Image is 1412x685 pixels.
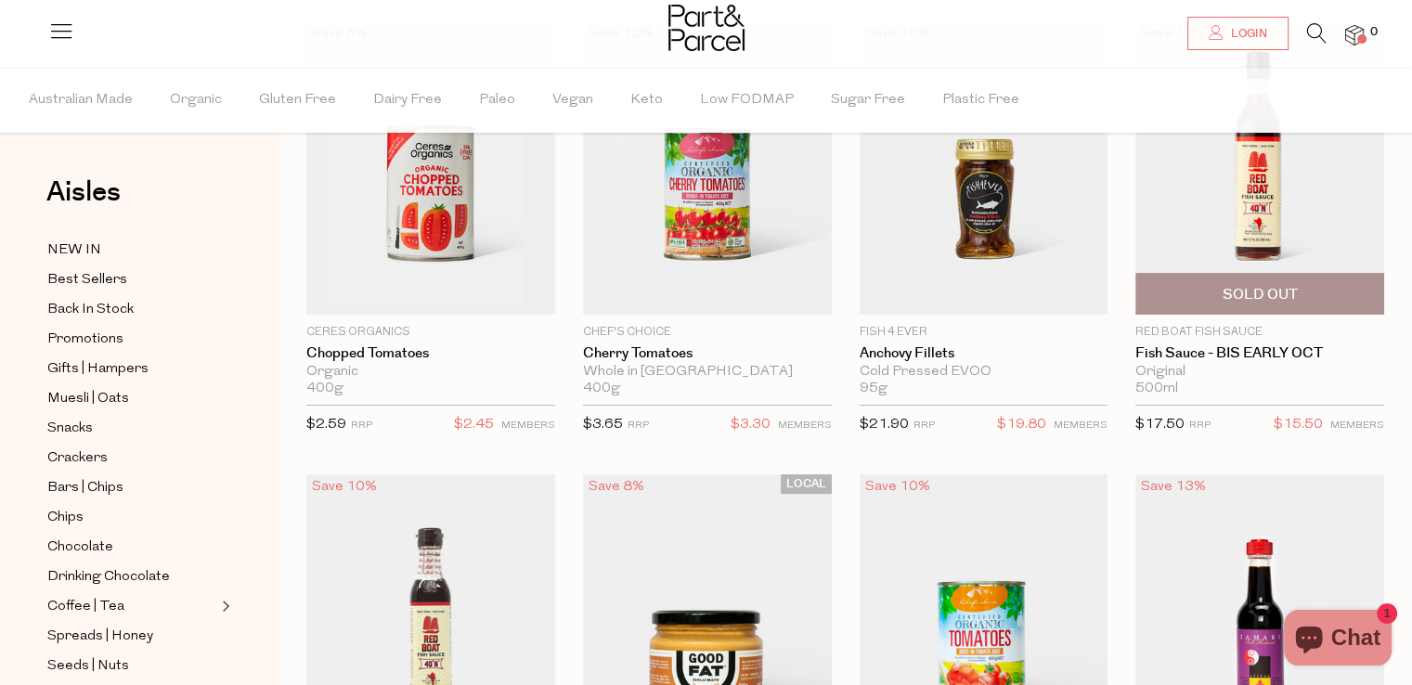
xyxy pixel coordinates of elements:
a: Anchovy Fillets [860,345,1108,362]
a: Drinking Chocolate [47,565,216,588]
a: Aisles [46,178,121,225]
a: Fish Sauce - BIS EARLY OCT [1135,345,1384,362]
a: Spreads | Honey [47,625,216,648]
a: Chips [47,506,216,529]
a: Cherry Tomatoes [583,345,832,362]
span: Gluten Free [259,68,336,133]
span: Sold Out [1223,285,1298,304]
div: Save 10% [306,474,382,499]
span: 500ml [1135,381,1178,397]
span: Login [1226,26,1267,42]
small: RRP [913,420,935,431]
span: Plastic Free [942,68,1019,133]
a: Crackers [47,446,216,470]
small: RRP [628,420,649,431]
a: Snacks [47,417,216,440]
div: Cold Pressed EVOO [860,364,1108,381]
span: Gifts | Hampers [47,358,149,381]
span: Muesli | Oats [47,388,129,410]
span: Snacks [47,418,93,440]
span: Bars | Chips [47,477,123,499]
span: Paleo [479,68,515,133]
span: $3.65 [583,418,623,432]
span: Best Sellers [47,269,127,291]
img: Chopped Tomatoes [306,21,555,315]
inbox-online-store-chat: Shopify online store chat [1278,610,1397,670]
small: MEMBERS [501,420,555,431]
span: Sugar Free [831,68,905,133]
small: MEMBERS [1330,420,1384,431]
span: $2.45 [454,413,494,437]
div: Save 13% [1135,474,1211,499]
button: Expand/Collapse Coffee | Tea [217,595,230,617]
span: Low FODMAP [700,68,794,133]
span: NEW IN [47,239,101,262]
p: Fish 4 Ever [860,324,1108,341]
p: Chef's Choice [583,324,832,341]
span: LOCAL [781,474,832,494]
a: 0 [1345,25,1364,45]
span: $2.59 [306,418,346,432]
div: Save 8% [583,474,650,499]
span: Spreads | Honey [47,626,153,648]
span: $3.30 [731,413,771,437]
div: Organic [306,364,555,381]
img: Anchovy Fillets [860,21,1108,315]
span: Australian Made [29,68,133,133]
div: Original [1135,364,1384,381]
span: Crackers [47,447,108,470]
span: Chips [47,507,84,529]
span: $21.90 [860,418,909,432]
span: Promotions [47,329,123,351]
button: Sold Out [1135,273,1384,315]
img: Fish Sauce - BIS EARLY OCT [1135,21,1384,315]
p: Red Boat Fish Sauce [1135,324,1384,341]
span: Aisles [46,172,121,213]
img: Part&Parcel [668,5,745,51]
small: RRP [351,420,372,431]
a: Seeds | Nuts [47,654,216,678]
span: 400g [306,381,343,397]
a: Chocolate [47,536,216,559]
a: NEW IN [47,239,216,262]
p: Ceres Organics [306,324,555,341]
span: $15.50 [1274,413,1323,437]
span: $17.50 [1135,418,1185,432]
span: Organic [170,68,222,133]
span: $19.80 [997,413,1046,437]
span: 400g [583,381,620,397]
a: Chopped Tomatoes [306,345,555,362]
span: Keto [630,68,663,133]
span: Drinking Chocolate [47,566,170,588]
span: 0 [1366,24,1382,41]
a: Back In Stock [47,298,216,321]
span: Chocolate [47,536,113,559]
div: Whole in [GEOGRAPHIC_DATA] [583,364,832,381]
div: Save 10% [860,474,936,499]
a: Gifts | Hampers [47,357,216,381]
span: Dairy Free [373,68,442,133]
a: Login [1187,17,1289,50]
span: Seeds | Nuts [47,655,129,678]
a: Bars | Chips [47,476,216,499]
a: Best Sellers [47,268,216,291]
a: Promotions [47,328,216,351]
span: 95g [860,381,887,397]
a: Muesli | Oats [47,387,216,410]
span: Coffee | Tea [47,596,124,618]
small: MEMBERS [778,420,832,431]
small: MEMBERS [1054,420,1108,431]
span: Vegan [552,68,593,133]
img: Cherry Tomatoes [583,21,832,315]
span: Back In Stock [47,299,134,321]
a: Coffee | Tea [47,595,216,618]
small: RRP [1189,420,1211,431]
